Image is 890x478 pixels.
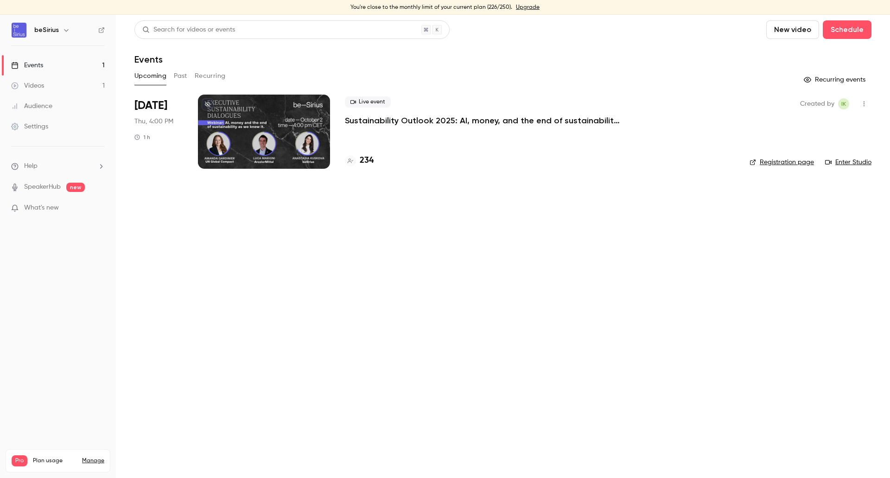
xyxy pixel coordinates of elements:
span: [DATE] [134,98,167,113]
div: Settings [11,122,48,131]
span: Plan usage [33,457,76,465]
a: Enter Studio [825,158,871,167]
button: Schedule [823,20,871,39]
div: Oct 2 Thu, 4:00 PM (Europe/Amsterdam) [134,95,183,169]
span: What's new [24,203,59,213]
button: Past [174,69,187,83]
li: help-dropdown-opener [11,161,105,171]
div: 1 h [134,134,150,141]
span: Help [24,161,38,171]
span: Created by [800,98,834,109]
span: Live event [345,96,391,108]
a: 234 [345,154,374,167]
button: Upcoming [134,69,166,83]
a: Upgrade [516,4,540,11]
span: Irina Kuzminykh [838,98,849,109]
span: new [66,183,85,192]
h1: Events [134,54,163,65]
a: Sustainability Outlook 2025: AI, money, and the end of sustainability as we knew it [345,115,623,126]
a: Registration page [750,158,814,167]
button: Recurring [195,69,226,83]
img: beSirius [12,23,26,38]
div: Audience [11,102,52,111]
span: Thu, 4:00 PM [134,117,173,126]
span: Pro [12,455,27,466]
button: New video [766,20,819,39]
span: IK [841,98,846,109]
a: Manage [82,457,104,465]
div: Videos [11,81,44,90]
button: Recurring events [800,72,871,87]
div: Search for videos or events [142,25,235,35]
h4: 234 [360,154,374,167]
h6: beSirius [34,25,59,35]
a: SpeakerHub [24,182,61,192]
div: Events [11,61,43,70]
